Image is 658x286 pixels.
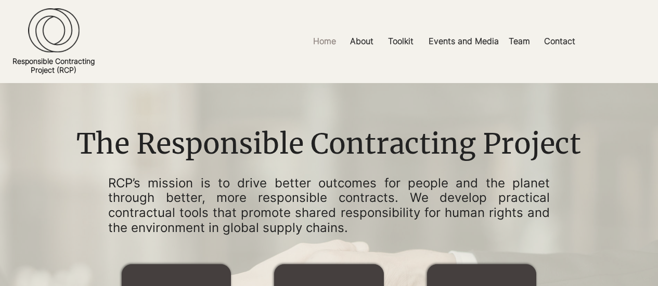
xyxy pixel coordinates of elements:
p: Contact [539,30,580,53]
a: Events and Media [421,30,501,53]
a: Contact [536,30,580,53]
a: Toolkit [380,30,421,53]
p: Toolkit [383,30,419,53]
p: About [345,30,379,53]
nav: Site [227,30,658,53]
p: Home [308,30,341,53]
p: RCP’s mission is to drive better outcomes for people and the planet through better, more responsi... [108,176,550,236]
a: Responsible ContractingProject (RCP) [12,57,95,74]
a: About [342,30,380,53]
p: Team [504,30,535,53]
a: Team [501,30,536,53]
a: Home [305,30,342,53]
h1: The Responsible Contracting Project [69,125,588,164]
p: Events and Media [423,30,504,53]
